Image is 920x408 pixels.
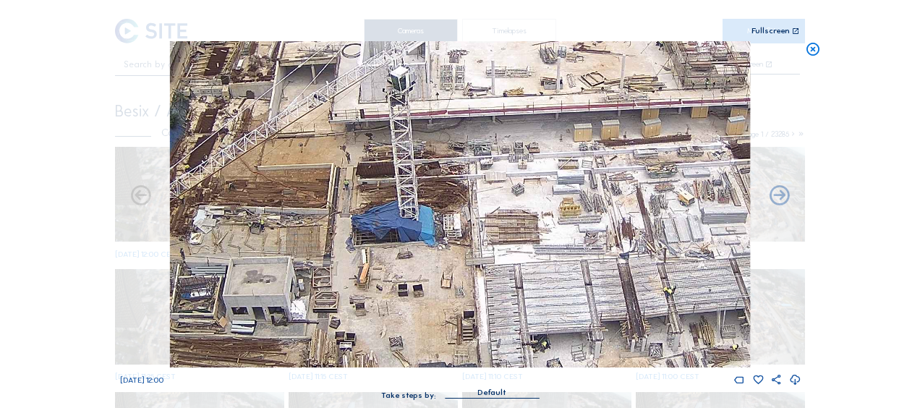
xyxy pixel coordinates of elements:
[477,386,506,399] div: Default
[767,184,791,208] i: Back
[170,41,750,367] img: Image
[381,391,436,399] div: Take steps by:
[445,386,539,398] div: Default
[120,375,163,385] span: [DATE] 12:00
[129,184,153,208] i: Forward
[751,27,790,35] div: Fullscreen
